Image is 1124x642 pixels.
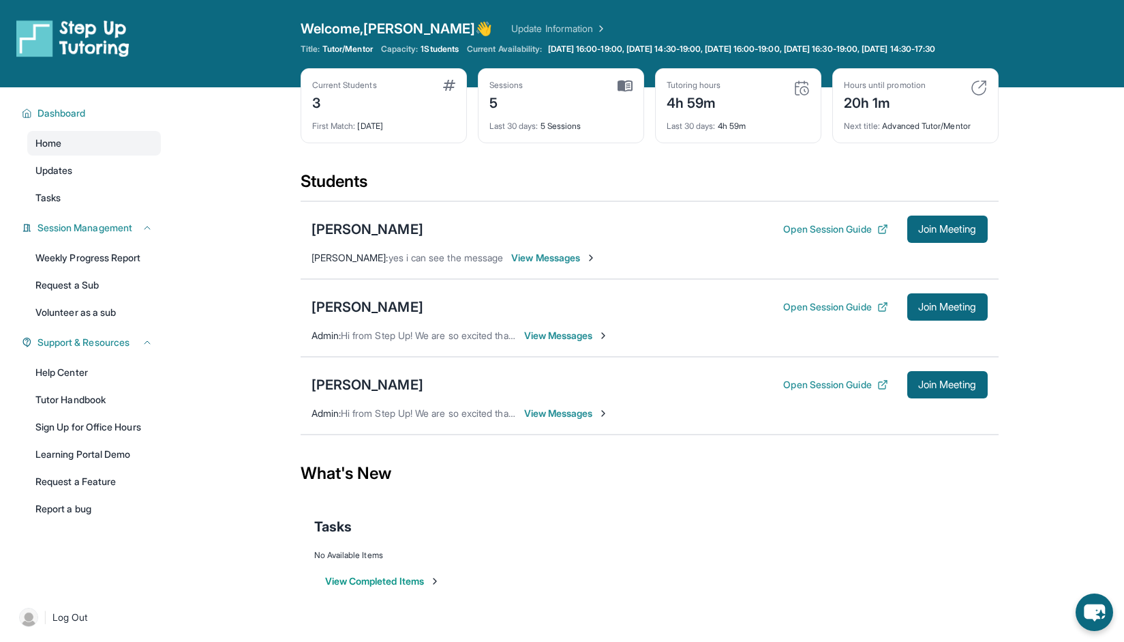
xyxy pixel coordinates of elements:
a: Report a bug [27,497,161,521]
span: Admin : [312,407,341,419]
img: Chevron-Right [598,330,609,341]
span: Next title : [844,121,881,131]
span: yes i can see the message [389,252,504,263]
a: Tasks [27,186,161,210]
a: Learning Portal Demo [27,442,161,467]
img: Chevron-Right [586,252,596,263]
div: [DATE] [312,113,455,132]
div: 20h 1m [844,91,926,113]
span: Support & Resources [37,336,130,349]
button: chat-button [1076,594,1113,631]
div: No Available Items [314,550,985,561]
span: View Messages [524,407,609,420]
button: Support & Resources [32,336,153,349]
a: Volunteer as a sub [27,300,161,325]
button: Join Meeting [907,293,988,321]
a: Help Center [27,360,161,385]
img: logo [16,19,130,57]
a: Request a Feature [27,469,161,494]
button: Join Meeting [907,216,988,243]
span: Home [35,136,61,150]
button: Dashboard [32,106,153,120]
a: Update Information [511,22,607,35]
span: First Match : [312,121,356,131]
span: Dashboard [37,106,86,120]
div: Sessions [489,80,523,91]
div: 5 [489,91,523,113]
span: Session Management [37,221,132,235]
img: card [793,80,810,96]
div: Advanced Tutor/Mentor [844,113,987,132]
span: Updates [35,164,73,177]
span: Current Availability: [467,44,542,55]
span: Last 30 days : [489,121,538,131]
span: Capacity: [381,44,419,55]
button: Open Session Guide [783,300,887,314]
a: Home [27,131,161,156]
button: View Completed Items [325,574,440,588]
div: 4h 59m [667,113,810,132]
span: [PERSON_NAME] : [312,252,389,263]
span: Tasks [314,517,352,536]
div: 5 Sessions [489,113,633,132]
img: card [971,80,987,96]
button: Open Session Guide [783,222,887,236]
a: Weekly Progress Report [27,246,161,270]
a: |Log Out [14,602,161,632]
span: | [44,609,47,626]
img: card [443,80,455,91]
div: [PERSON_NAME] [312,220,423,239]
span: View Messages [511,251,596,265]
div: Current Students [312,80,377,91]
img: Chevron-Right [598,408,609,419]
a: [DATE] 16:00-19:00, [DATE] 14:30-19:00, [DATE] 16:00-19:00, [DATE] 16:30-19:00, [DATE] 14:30-17:30 [545,44,939,55]
div: [PERSON_NAME] [312,375,423,394]
span: Tasks [35,191,61,205]
img: user-img [19,608,38,627]
div: [PERSON_NAME] [312,297,423,317]
span: 1 Students [421,44,459,55]
div: Students [301,171,999,201]
span: Title: [301,44,320,55]
img: card [618,80,633,92]
span: Log Out [52,611,88,624]
div: 3 [312,91,377,113]
div: 4h 59m [667,91,721,113]
img: Chevron Right [593,22,607,35]
a: Request a Sub [27,273,161,297]
span: Welcome, [PERSON_NAME] 👋 [301,19,493,38]
span: View Messages [524,329,609,342]
span: Tutor/Mentor [322,44,373,55]
a: Updates [27,158,161,183]
span: Last 30 days : [667,121,716,131]
span: Join Meeting [918,381,977,389]
span: Admin : [312,330,341,341]
span: Join Meeting [918,225,977,233]
div: Hours until promotion [844,80,926,91]
a: Tutor Handbook [27,388,161,412]
button: Join Meeting [907,371,988,398]
a: Sign Up for Office Hours [27,415,161,439]
div: Tutoring hours [667,80,721,91]
span: [DATE] 16:00-19:00, [DATE] 14:30-19:00, [DATE] 16:00-19:00, [DATE] 16:30-19:00, [DATE] 14:30-17:30 [548,44,936,55]
span: Join Meeting [918,303,977,311]
button: Open Session Guide [783,378,887,392]
button: Session Management [32,221,153,235]
div: What's New [301,443,999,504]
